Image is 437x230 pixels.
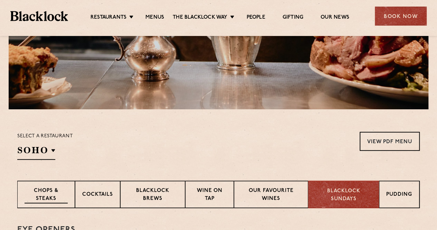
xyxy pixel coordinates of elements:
a: Our News [321,14,349,22]
p: Blacklock Brews [127,187,178,203]
a: Restaurants [91,14,126,22]
a: Menus [145,14,164,22]
p: Cocktails [82,191,113,200]
h2: SOHO [17,144,55,160]
div: Book Now [375,7,427,26]
a: View PDF Menu [360,132,420,151]
p: Blacklock Sundays [315,187,372,203]
p: Chops & Steaks [25,187,68,203]
a: The Blacklock Way [173,14,227,22]
img: BL_Textured_Logo-footer-cropped.svg [10,11,68,21]
p: Wine on Tap [192,187,226,203]
a: People [246,14,265,22]
a: Gifting [283,14,303,22]
p: Select a restaurant [17,132,73,141]
p: Pudding [386,191,412,200]
p: Our favourite wines [241,187,301,203]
